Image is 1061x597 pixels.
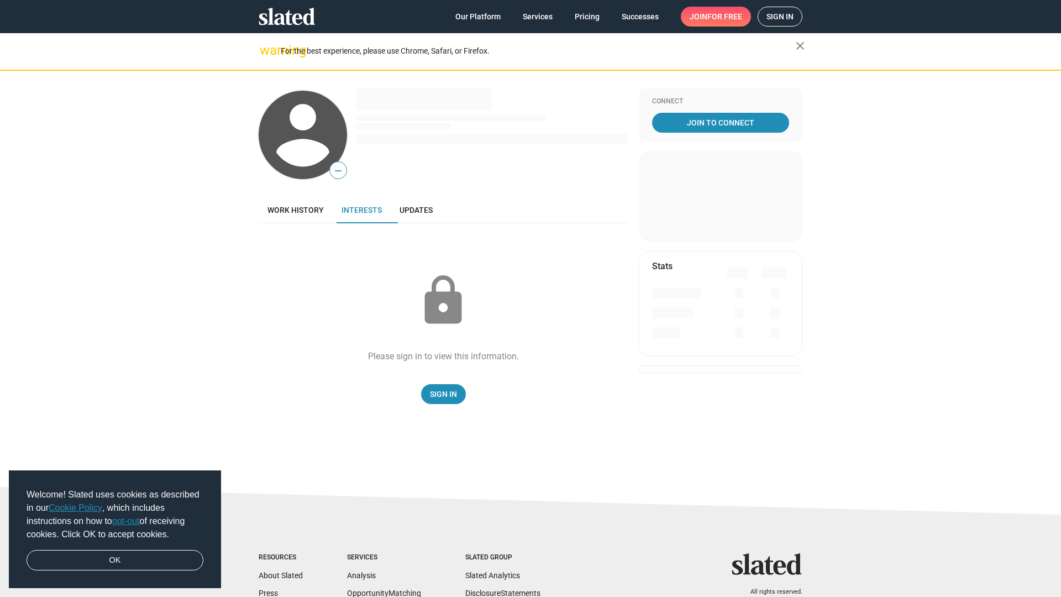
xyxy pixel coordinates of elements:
div: Slated Group [465,553,540,562]
div: Connect [652,97,789,106]
span: Services [523,7,553,27]
a: Sign In [421,384,466,404]
a: Analysis [347,571,376,580]
a: opt-out [112,516,140,526]
mat-card-title: Stats [652,260,673,272]
span: Sign In [430,384,457,404]
a: Cookie Policy [49,503,102,512]
span: — [330,164,346,178]
mat-icon: warning [260,44,273,57]
a: Sign in [758,7,802,27]
a: Services [514,7,561,27]
div: Please sign in to view this information. [368,350,519,362]
a: Interests [333,197,391,223]
a: Our Platform [447,7,510,27]
a: About Slated [259,571,303,580]
span: Our Platform [455,7,501,27]
a: Successes [613,7,668,27]
span: Updates [400,206,433,214]
span: Work history [267,206,324,214]
span: Welcome! Slated uses cookies as described in our , which includes instructions on how to of recei... [27,488,203,541]
span: Sign in [766,7,794,26]
mat-icon: lock [416,273,471,328]
span: for free [707,7,742,27]
a: Joinfor free [681,7,751,27]
div: Services [347,553,421,562]
a: dismiss cookie message [27,550,203,571]
div: Resources [259,553,303,562]
a: Pricing [566,7,608,27]
span: Successes [622,7,659,27]
span: Join To Connect [654,113,787,133]
a: Work history [259,197,333,223]
div: cookieconsent [9,470,221,589]
mat-icon: close [794,39,807,53]
span: Pricing [575,7,600,27]
a: Updates [391,197,442,223]
a: Join To Connect [652,113,789,133]
span: Interests [342,206,382,214]
div: For the best experience, please use Chrome, Safari, or Firefox. [281,44,796,59]
a: Slated Analytics [465,571,520,580]
span: Join [690,7,742,27]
